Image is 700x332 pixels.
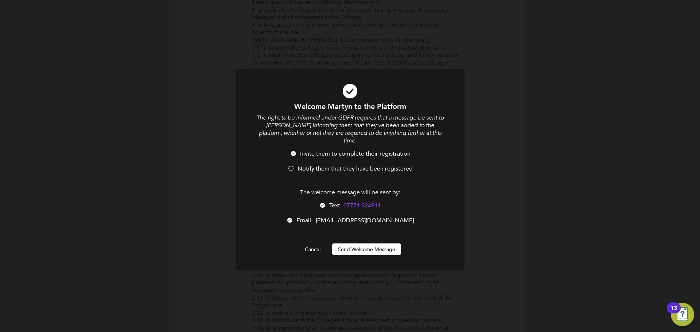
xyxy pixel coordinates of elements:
button: Cancel [299,243,326,255]
button: Open Resource Center, 13 new notifications [671,303,694,326]
div: 13 [670,308,677,317]
button: Send Welcome Message [332,243,401,255]
p: The welcome message will be sent by: [255,189,445,196]
i: The right to be informed under GDPR requires that a message be sent to [PERSON_NAME] informing th... [256,114,444,144]
span: Email - [EMAIL_ADDRESS][DOMAIN_NAME] [296,217,414,224]
span: Text - [329,202,381,209]
span: 07771 924911 [343,202,381,210]
span: Notify them that they have been registered [297,165,413,172]
h1: Welcome Martyn to the Platform [255,102,445,111]
span: Invite them to complete their registration [300,150,411,157]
